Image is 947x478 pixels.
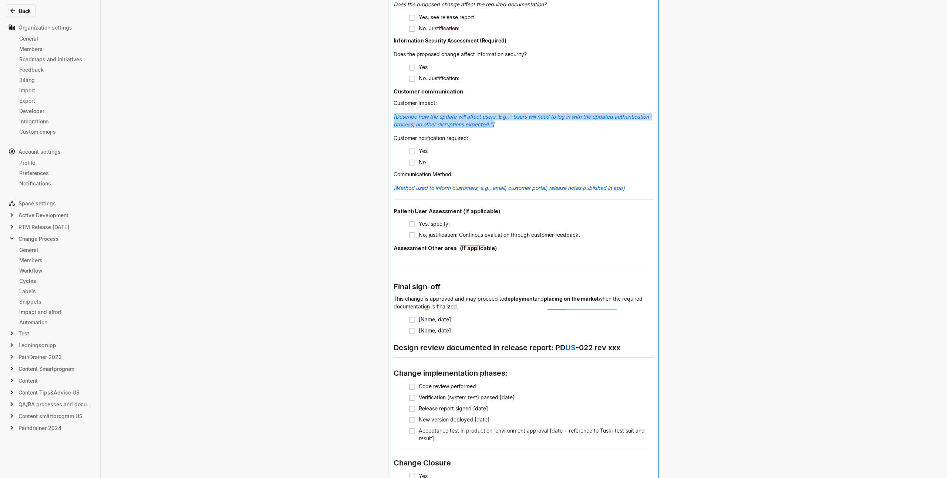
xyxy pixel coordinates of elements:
span: No, justification: Continous evaluation through customer feedback. [419,232,580,238]
a: Profile [16,157,94,168]
span: Yes [419,64,428,70]
a: General [16,245,94,255]
div: Snippets [19,298,91,305]
span: when the required documentation is finalized. [394,296,644,310]
span: Code review performed [419,383,476,389]
span: RTM Release [DATE] [18,223,69,231]
span: No. Justification: [419,75,459,81]
div: Labels [19,287,91,295]
div: Automation [19,318,91,326]
div: Members [19,45,91,53]
div: Account settings [6,146,94,157]
span: QA/RA processes and documents [18,400,92,408]
span: No. Justification: [419,25,459,31]
span: PainDrainer 2023 [18,353,62,361]
a: Members [16,255,94,265]
span: Patient/User Assessment (if applicable) [394,208,501,215]
span: Change Process [18,235,59,243]
span: Test [18,330,29,337]
a: Workflow [16,265,94,276]
span: Content Tips&Advice US [18,389,80,396]
span: Yes, see release report. [419,14,476,20]
a: Cycles [16,276,94,286]
span: Yes [419,148,428,154]
span: New version deployed [date] [419,416,489,423]
div: Developer [19,107,91,115]
div: Cycles [19,277,91,285]
a: Feedback [16,64,94,75]
div: Notifications [19,180,91,187]
a: Snippets [16,296,94,307]
span: [Name, date] [419,316,451,322]
span: Customer Impact: [394,100,437,106]
a: General [16,33,94,44]
span: This change is approved and may proceed to [394,296,504,302]
span: Final sign-off [394,282,441,291]
span: US [565,343,576,352]
span: and [535,296,544,302]
span: Information Security Assessment (Required) [394,37,506,44]
span: placing on the market [544,296,599,302]
span: Release report signed [date] [419,405,488,412]
span: Content Smärtprogram [18,365,74,373]
button: Back [6,4,36,17]
div: Custom emojis [19,128,91,136]
span: Acceptance test in production environment approval [date + reference to Tuskr test suit and result] [419,427,646,441]
div: Integrations [19,117,91,125]
span: No [419,159,426,165]
div: Space settings [6,197,94,209]
span: [Name, date] [419,327,451,334]
a: Members [16,44,94,54]
div: Billing [19,76,91,84]
span: Change Closure [394,458,451,467]
div: General [19,246,91,254]
span: Change implementation phases: [394,369,508,378]
span: Design review documented in release report: PD [394,343,565,352]
span: Assessment Other area (if applicable) [394,245,497,252]
span: Does the proposed change affect the required documentation? [394,1,546,7]
div: Impact and effort [19,308,91,316]
a: Labels [16,286,94,296]
div: Export [19,97,91,105]
span: [Describe how the update will affect users. E.g., "Users will need to log in with the updated aut... [394,113,650,127]
a: Billing [16,75,94,85]
div: Profile [19,159,91,167]
a: Automation [16,317,94,327]
span: Active Development [18,211,68,219]
div: Import [19,86,91,94]
a: Roadmaps and initiatives [16,54,94,64]
span: Ledningsgrupp [18,341,56,349]
span: Customer communication [394,88,463,95]
span: Yes, specify: [419,221,450,227]
a: Notifications [16,178,94,188]
div: Feedback [19,66,91,74]
span: Customer notification required: [394,135,468,141]
div: Organization settings [6,21,94,33]
span: Verification (system test) passed [date] [419,394,515,400]
div: Roadmaps and initiatives [19,55,91,63]
div: Preferences [19,169,91,177]
a: Export [16,95,94,106]
div: General [19,35,91,42]
a: Developer [16,106,94,116]
a: Impact and effort [16,307,94,317]
a: Custom emojis [16,126,94,137]
span: Paindrainer 2024 [18,424,61,432]
span: Communication Method: [394,171,453,177]
a: Import [16,85,94,95]
span: Content smärtprogram US [18,412,82,420]
span: Content [18,377,38,385]
span: -022 rev xxx [576,343,620,352]
a: Preferences [16,168,94,178]
a: Integrations [16,116,94,126]
div: Members [19,256,91,264]
span: [Method used to inform customers, e.g., email, customer portal, release notes published in app] [394,185,625,191]
span: deployment [504,296,535,302]
div: Workflow [19,267,91,274]
span: Does the proposed change affect information security? [394,51,527,57]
